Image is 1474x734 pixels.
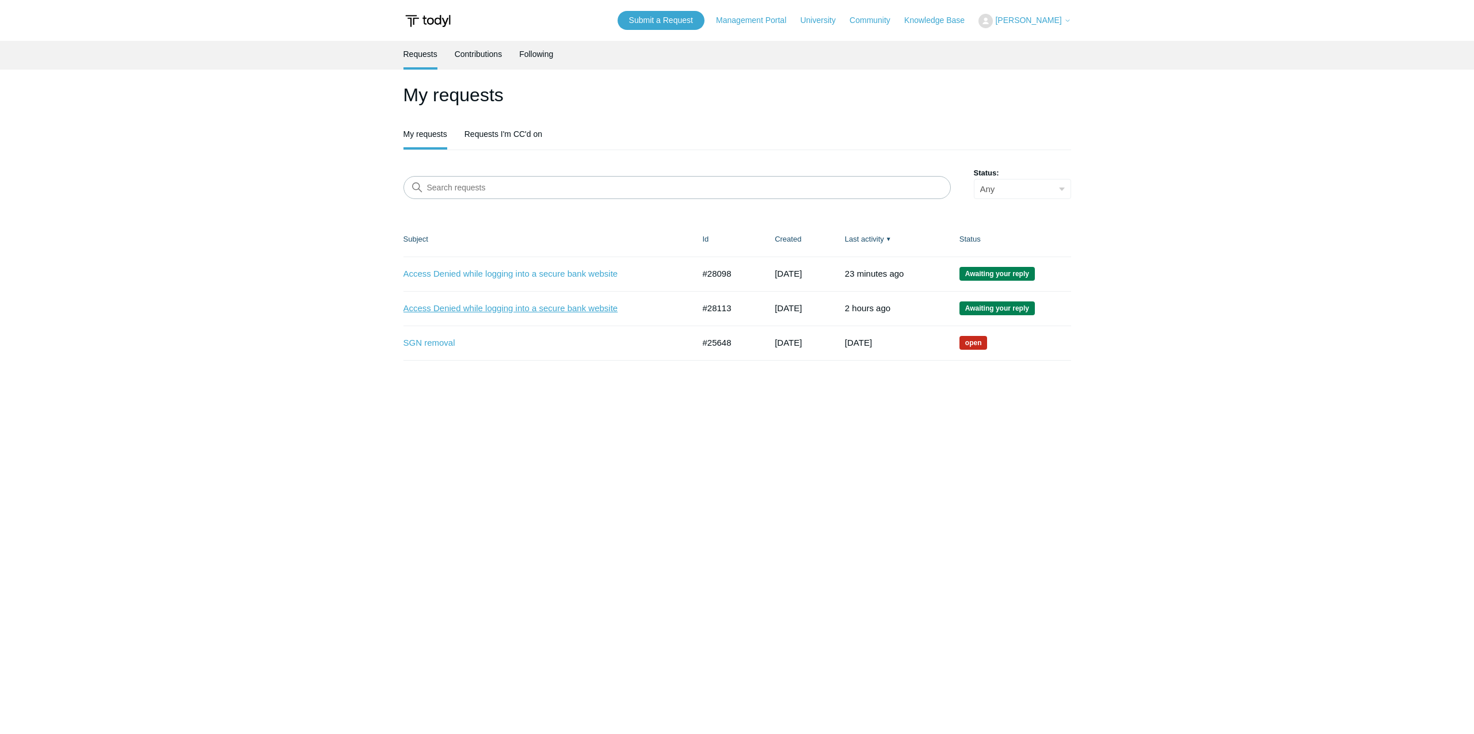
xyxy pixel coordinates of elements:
[978,14,1071,28] button: [PERSON_NAME]
[775,303,802,313] time: 09/15/2025, 09:30
[691,326,764,360] td: #25648
[959,336,988,350] span: We are working on a response for you
[519,41,553,67] a: Following
[800,14,847,26] a: University
[775,235,801,243] a: Created
[403,121,447,147] a: My requests
[403,176,951,199] input: Search requests
[618,11,704,30] a: Submit a Request
[691,257,764,291] td: #28098
[403,302,677,315] a: Access Denied while logging into a secure bank website
[403,41,437,67] a: Requests
[403,10,452,32] img: Todyl Support Center Help Center home page
[464,121,542,147] a: Requests I'm CC'd on
[959,267,1035,281] span: We are waiting for you to respond
[716,14,798,26] a: Management Portal
[403,337,677,350] a: SGN removal
[403,222,691,257] th: Subject
[403,81,1071,109] h1: My requests
[845,338,872,347] time: 06/26/2025, 15:19
[845,303,890,313] time: 09/17/2025, 11:03
[455,41,502,67] a: Contributions
[886,235,892,243] span: ▼
[845,269,904,278] time: 09/17/2025, 13:02
[775,338,802,347] time: 06/24/2025, 12:21
[845,235,884,243] a: Last activity▼
[995,16,1061,25] span: [PERSON_NAME]
[948,222,1071,257] th: Status
[403,267,677,281] a: Access Denied while logging into a secure bank website
[775,269,802,278] time: 09/12/2025, 13:35
[974,167,1071,179] label: Status:
[904,14,976,26] a: Knowledge Base
[850,14,902,26] a: Community
[691,291,764,326] td: #28113
[691,222,764,257] th: Id
[959,301,1035,315] span: We are waiting for you to respond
